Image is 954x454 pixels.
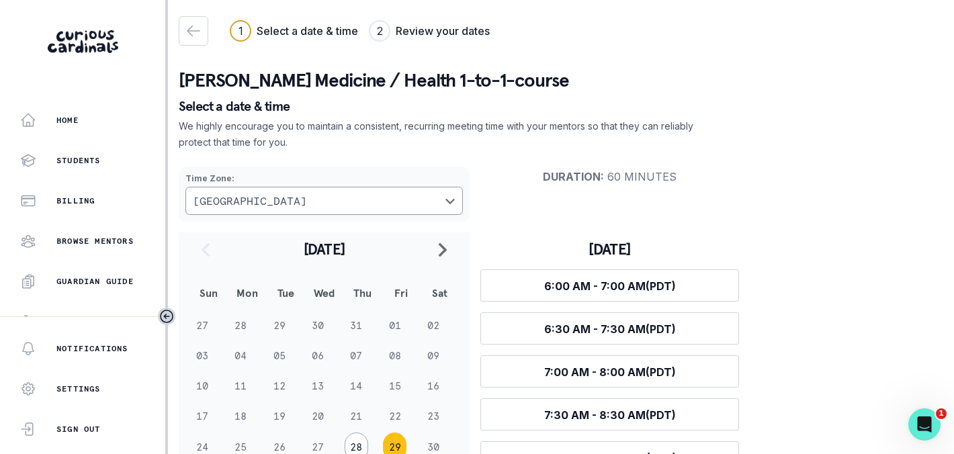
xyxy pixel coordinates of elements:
[543,170,604,183] strong: Duration :
[56,424,101,435] p: Sign Out
[56,195,95,206] p: Billing
[185,173,234,183] strong: Time Zone :
[421,275,459,310] th: Sat
[222,240,427,259] h2: [DATE]
[908,408,941,441] iframe: Intercom live chat
[377,23,383,39] div: 2
[179,99,943,113] p: Select a date & time
[179,118,695,150] p: We highly encourage you to maintain a consistent, recurring meeting time with your mentors so tha...
[56,155,101,166] p: Students
[56,236,134,246] p: Browse Mentors
[185,187,463,215] button: Choose a timezone
[544,408,676,422] span: 7:30 AM - 8:30 AM (PDT)
[343,275,382,310] th: Thu
[238,23,243,39] div: 1
[480,312,739,345] button: 6:30 AM - 7:30 AM(PDT)
[267,275,305,310] th: Tue
[305,275,343,310] th: Wed
[56,115,79,126] p: Home
[480,170,739,183] p: 60 minutes
[56,276,134,287] p: Guardian Guide
[56,343,128,354] p: Notifications
[56,316,134,327] p: Refer a friend
[257,23,358,39] h3: Select a date & time
[480,269,739,302] button: 6:00 AM - 7:00 AM(PDT)
[48,30,118,53] img: Curious Cardinals Logo
[480,398,739,430] button: 7:30 AM - 8:30 AM(PDT)
[480,240,739,259] h3: [DATE]
[936,408,947,419] span: 1
[56,383,101,394] p: Settings
[396,23,490,39] h3: Review your dates
[382,275,420,310] th: Fri
[544,365,676,379] span: 7:00 AM - 8:00 AM (PDT)
[544,279,676,293] span: 6:00 AM - 7:00 AM (PDT)
[158,308,175,325] button: Toggle sidebar
[228,275,266,310] th: Mon
[230,20,490,42] div: Progress
[544,322,676,336] span: 6:30 AM - 7:30 AM (PDT)
[179,67,943,94] p: [PERSON_NAME] Medicine / Health 1-to-1-course
[427,232,459,266] button: navigate to next month
[480,355,739,388] button: 7:00 AM - 8:00 AM(PDT)
[189,275,228,310] th: Sun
